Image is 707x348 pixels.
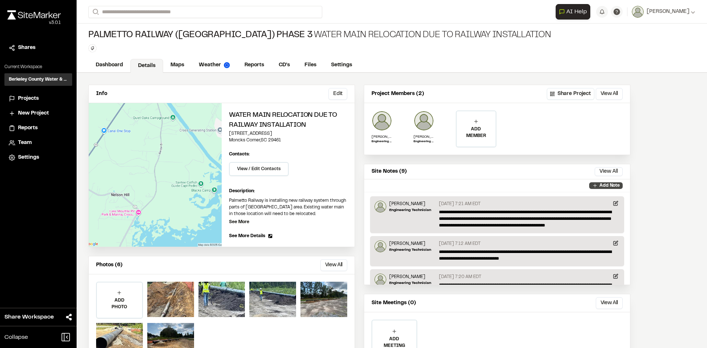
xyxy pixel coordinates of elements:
[96,90,107,98] p: Info
[229,233,265,239] span: See More Details
[88,44,96,52] button: Edit Tags
[439,274,481,280] p: [DATE] 7:20 AM EDT
[18,109,49,117] span: New Project
[88,58,130,72] a: Dashboard
[414,110,434,131] img: Micah Trembath
[414,134,434,140] p: [PERSON_NAME]
[130,59,163,73] a: Details
[414,140,434,144] p: Engineering Technician
[163,58,191,72] a: Maps
[566,7,587,16] span: AI Help
[191,58,237,72] a: Weather
[372,299,416,307] p: Site Meetings (0)
[4,333,28,342] span: Collapse
[9,44,68,52] a: Shares
[374,274,386,285] img: Micah Trembath
[9,76,68,83] h3: Berkeley County Water & Sewer
[229,197,347,217] p: Palmetto Railway is installing new railway system through parts of [GEOGRAPHIC_DATA] area. Existi...
[9,154,68,162] a: Settings
[229,151,250,158] p: Contacts:
[97,297,142,310] p: ADD PHOTO
[596,88,623,100] button: View All
[229,130,347,137] p: [STREET_ADDRESS]
[372,134,392,140] p: [PERSON_NAME]
[229,110,347,130] h2: Water Main relocation due to railway installation
[374,240,386,252] img: Micah Trembath
[271,58,297,72] a: CD's
[320,259,347,271] button: View All
[439,201,481,207] p: [DATE] 7:21 AM EDT
[7,20,61,26] div: Oh geez...please don't...
[18,124,38,132] span: Reports
[389,274,431,280] p: [PERSON_NAME]
[372,90,424,98] p: Project Members (2)
[389,247,431,253] p: Engineering Technician
[374,201,386,212] img: Micah Trembath
[88,29,312,41] span: Palmetto Railway ([GEOGRAPHIC_DATA]) Phase 3
[457,126,496,139] p: ADD MEMBER
[439,240,481,247] p: [DATE] 7:12 AM EDT
[9,124,68,132] a: Reports
[297,58,324,72] a: Files
[632,6,695,18] button: [PERSON_NAME]
[9,95,68,103] a: Projects
[9,139,68,147] a: Team
[599,182,620,189] p: Add Note
[556,4,593,20] div: Open AI Assistant
[237,58,271,72] a: Reports
[18,95,39,103] span: Projects
[372,140,392,144] p: Engineering Field Coordinator
[4,313,54,321] span: Share Workspace
[9,109,68,117] a: New Project
[4,64,72,70] p: Current Workspace
[229,219,249,225] p: See More
[324,58,359,72] a: Settings
[595,167,623,176] button: View All
[389,207,431,213] p: Engineering Technician
[88,29,551,41] div: Water Main relocation due to railway installation
[632,6,644,18] img: User
[389,280,431,286] p: Engineering Technician
[18,44,35,52] span: Shares
[7,10,61,20] img: rebrand.png
[556,4,590,20] button: Open AI Assistant
[596,297,623,309] button: View All
[389,201,431,207] p: [PERSON_NAME]
[372,110,392,131] img: Robert Gaskins
[18,154,39,162] span: Settings
[88,6,102,18] button: Search
[372,168,407,176] p: Site Notes (9)
[18,139,32,147] span: Team
[224,62,230,68] img: precipai.png
[229,188,347,194] p: Description:
[547,88,594,100] button: Share Project
[229,162,289,176] button: View / Edit Contacts
[229,137,347,144] p: Moncks Corner , SC 29461
[96,261,123,269] p: Photos (6)
[647,8,689,16] span: [PERSON_NAME]
[328,88,347,100] button: Edit
[389,240,431,247] p: [PERSON_NAME]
